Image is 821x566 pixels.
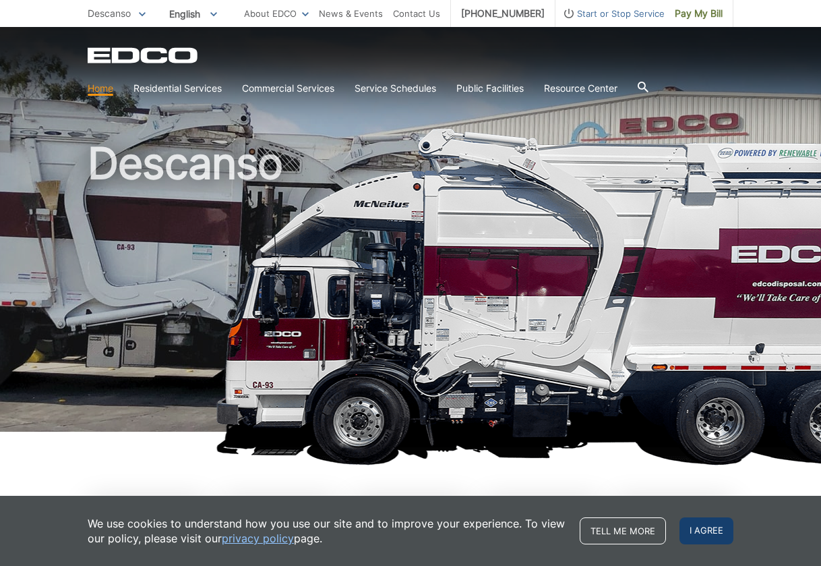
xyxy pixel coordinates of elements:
a: Home [88,81,113,96]
span: Descanso [88,7,131,19]
a: Service Schedules [355,81,436,96]
span: I agree [679,517,733,544]
span: Pay My Bill [675,6,723,21]
span: English [159,3,227,25]
a: privacy policy [222,531,294,546]
a: Tell me more [580,517,666,544]
a: News & Events [319,6,383,21]
p: We use cookies to understand how you use our site and to improve your experience. To view our pol... [88,516,566,546]
a: About EDCO [244,6,309,21]
h1: Descanso [88,142,733,438]
a: Contact Us [393,6,440,21]
a: EDCD logo. Return to the homepage. [88,47,200,63]
a: Public Facilities [456,81,524,96]
a: Commercial Services [242,81,334,96]
a: Residential Services [133,81,222,96]
a: Resource Center [544,81,617,96]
